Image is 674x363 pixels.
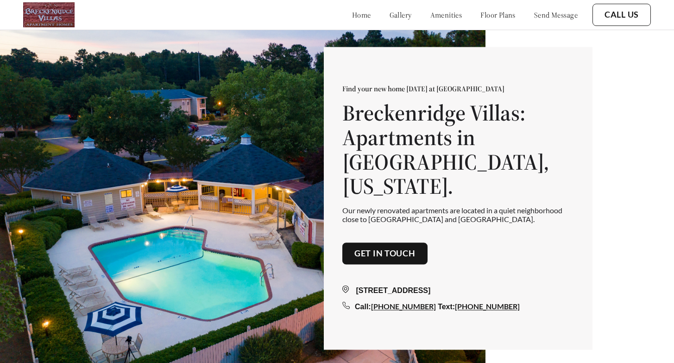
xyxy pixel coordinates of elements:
[354,248,416,259] a: Get in touch
[438,303,455,311] span: Text:
[342,84,574,93] p: Find your new home [DATE] at [GEOGRAPHIC_DATA]
[355,303,371,311] span: Call:
[342,286,574,297] div: [STREET_ADDRESS]
[480,10,516,19] a: floor plans
[534,10,578,19] a: send message
[455,302,520,311] a: [PHONE_NUMBER]
[430,10,462,19] a: amenities
[23,2,75,27] img: Company logo
[342,206,574,224] p: Our newly renovated apartments are located in a quiet neighborhood close to [GEOGRAPHIC_DATA] and...
[605,10,639,20] a: Call Us
[352,10,371,19] a: home
[390,10,412,19] a: gallery
[342,101,574,198] h1: Breckenridge Villas: Apartments in [GEOGRAPHIC_DATA], [US_STATE].
[371,302,436,311] a: [PHONE_NUMBER]
[592,4,651,26] button: Call Us
[342,242,428,265] button: Get in touch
